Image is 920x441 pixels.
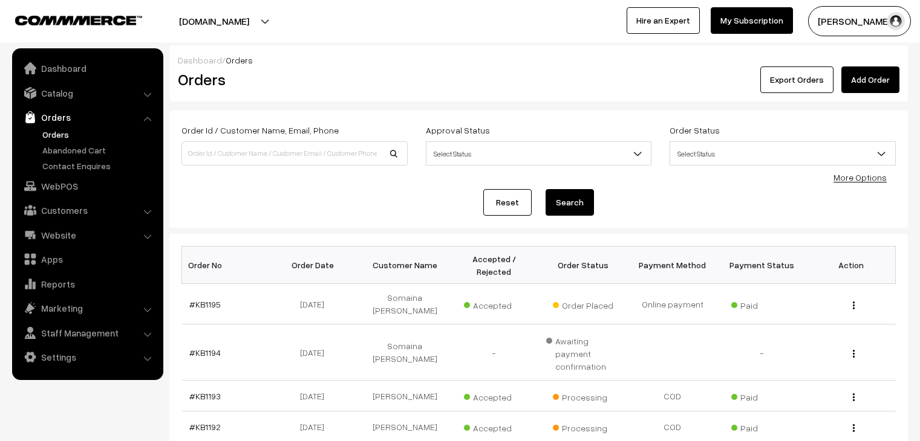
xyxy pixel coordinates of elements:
a: Staff Management [15,322,159,344]
button: Export Orders [760,66,834,93]
span: Select Status [426,143,651,164]
a: Add Order [841,66,899,93]
th: Customer Name [360,246,450,284]
td: [PERSON_NAME] [360,381,450,411]
label: Approval Status [426,124,490,137]
img: Menu [853,350,855,358]
td: Somaina [PERSON_NAME] [360,284,450,324]
a: Marketing [15,297,159,319]
span: Paid [731,296,792,312]
td: [DATE] [271,324,360,381]
td: [DATE] [271,284,360,324]
a: COMMMERCE [15,12,121,27]
span: Orders [226,55,253,65]
span: Processing [553,419,613,434]
a: Dashboard [178,55,222,65]
span: Select Status [670,143,895,164]
img: Menu [853,301,855,309]
label: Order Status [670,124,720,137]
a: Orders [39,128,159,141]
th: Order Date [271,246,360,284]
a: More Options [834,172,887,182]
span: Accepted [464,388,524,404]
a: Customers [15,199,159,221]
span: Awaiting payment confirmation [546,332,621,373]
td: - [717,324,807,381]
a: WebPOS [15,175,159,197]
th: Order Status [539,246,628,284]
span: Paid [731,388,792,404]
a: #KB1192 [189,422,221,432]
th: Payment Method [628,246,717,284]
a: Settings [15,346,159,368]
th: Accepted / Rejected [449,246,539,284]
a: Reports [15,273,159,295]
th: Payment Status [717,246,807,284]
a: Orders [15,106,159,128]
a: Abandoned Cart [39,144,159,156]
td: Online payment [628,284,717,324]
span: Processing [553,388,613,404]
button: [PERSON_NAME]… [808,6,911,36]
button: [DOMAIN_NAME] [137,6,292,36]
a: Catalog [15,82,159,104]
td: - [449,324,539,381]
h2: Orders [178,70,406,89]
span: Accepted [464,296,524,312]
span: Select Status [426,141,652,166]
div: / [178,54,899,66]
th: Action [806,246,896,284]
label: Order Id / Customer Name, Email, Phone [181,124,339,137]
span: Order Placed [553,296,613,312]
a: Hire an Expert [627,7,700,34]
th: Order No [182,246,272,284]
span: Select Status [670,141,896,166]
a: Reset [483,189,532,216]
a: Apps [15,248,159,270]
a: My Subscription [711,7,793,34]
button: Search [546,189,594,216]
td: COD [628,381,717,411]
span: Paid [731,419,792,434]
td: Somaina [PERSON_NAME] [360,324,450,381]
a: #KB1194 [189,347,221,358]
a: Website [15,224,159,246]
td: [DATE] [271,381,360,411]
a: Dashboard [15,57,159,79]
span: Accepted [464,419,524,434]
input: Order Id / Customer Name / Customer Email / Customer Phone [181,141,408,166]
a: #KB1195 [189,299,221,309]
img: Menu [853,393,855,401]
img: user [887,12,905,30]
img: COMMMERCE [15,16,142,25]
a: #KB1193 [189,391,221,401]
a: Contact Enquires [39,159,159,172]
img: Menu [853,424,855,432]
